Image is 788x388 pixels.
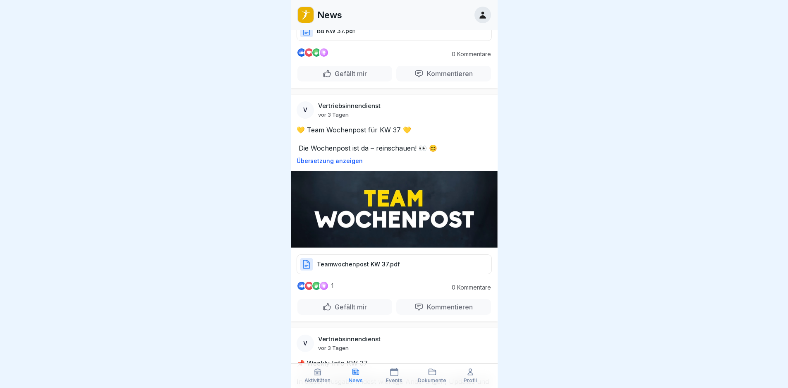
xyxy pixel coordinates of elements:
p: vor 3 Tagen [318,111,349,118]
a: Teamwochenpost KW 37.pdf [297,264,492,272]
p: Vertriebsinnendienst [318,102,381,110]
p: Dokumente [418,378,446,383]
div: V [297,101,314,119]
p: Teamwochenpost KW 37.pdf [317,260,400,268]
p: Vertriebsinnendienst [318,335,381,343]
p: vor 3 Tagen [318,345,349,351]
p: News [317,10,342,20]
p: Aktivitäten [304,378,331,383]
p: Übersetzung anzeigen [297,158,492,164]
img: oo2rwhh5g6mqyfqxhtbddxvd.png [298,7,314,23]
p: 0 Kommentare [445,284,491,291]
p: Kommentieren [424,69,473,78]
img: Post Image [291,171,498,248]
p: BB KW 37.pdf [317,27,355,35]
p: 1 [331,283,333,289]
p: 0 Kommentare [445,51,491,57]
p: Profil [464,378,477,383]
a: BB KW 37.pdf [297,31,492,39]
p: Gefällt mir [331,69,367,78]
p: Kommentieren [424,303,473,311]
p: Gefällt mir [331,303,367,311]
div: V [297,335,314,352]
p: 💛 Team Wochenpost für KW 37 💛 Die Wochenpost ist da – reinschauen! 👀 😊 [297,125,492,153]
p: News [349,378,363,383]
p: Events [386,378,402,383]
